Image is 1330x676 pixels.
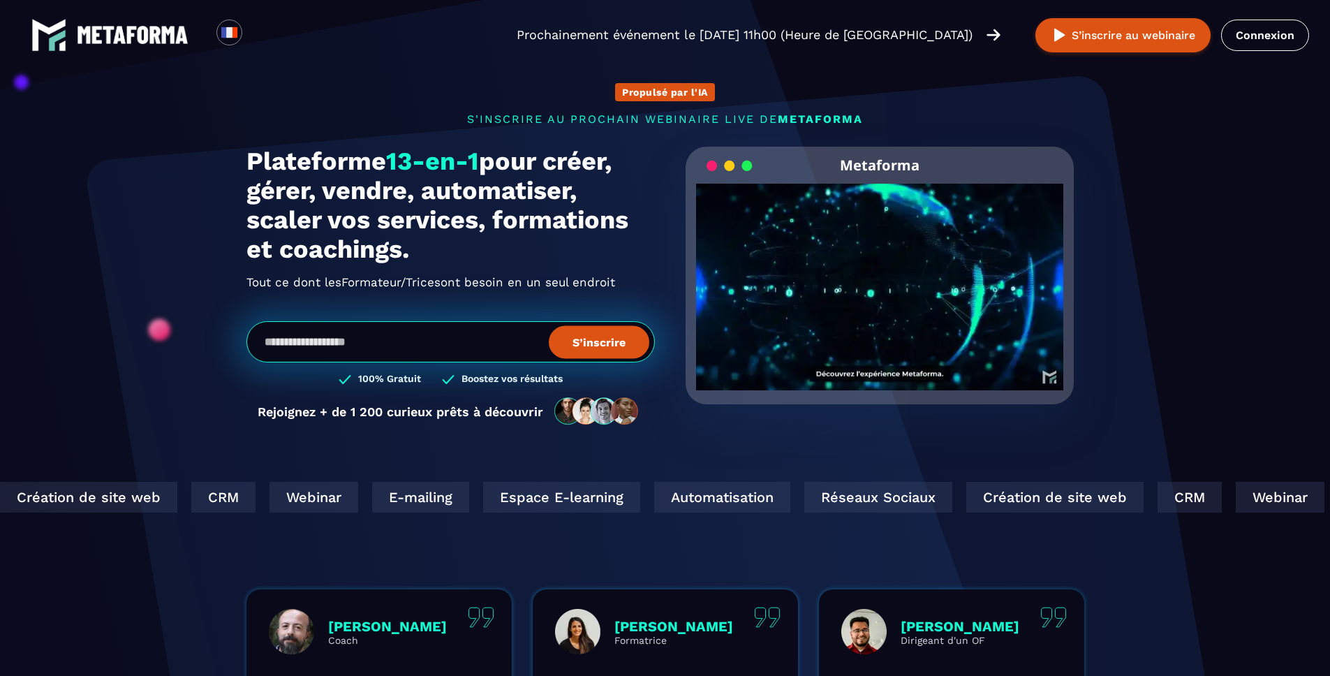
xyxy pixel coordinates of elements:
[442,373,455,386] img: checked
[622,87,708,98] p: Propulsé par l'IA
[549,325,649,358] button: S’inscrire
[614,635,733,646] p: Formatrice
[246,147,655,264] h1: Plateforme pour créer, gérer, vendre, automatiser, scaler vos services, formations et coachings.
[987,27,1000,43] img: arrow-right
[242,20,276,50] div: Search for option
[77,26,189,44] img: logo
[901,618,1019,635] p: [PERSON_NAME]
[1007,482,1071,513] div: CRM
[461,373,563,386] h3: Boostez vos résultats
[614,618,733,635] p: [PERSON_NAME]
[246,271,655,293] h2: Tout ce dont les ont besoin en un seul endroit
[1035,18,1211,52] button: S’inscrire au webinaire
[696,184,1064,367] video: Your browser does not support the video tag.
[901,635,1019,646] p: Dirigeant d'un OF
[707,159,753,172] img: loading
[1085,482,1174,513] div: Webinar
[339,373,351,386] img: checked
[254,27,265,43] input: Search for option
[332,482,489,513] div: Espace E-learning
[754,607,781,628] img: quote
[1188,482,1285,513] div: E-mailing
[468,607,494,628] img: quote
[221,482,318,513] div: E-mailing
[358,373,421,386] h3: 100% Gratuit
[841,609,887,654] img: profile
[328,635,447,646] p: Coach
[221,24,238,41] img: fr
[40,482,105,513] div: CRM
[653,482,801,513] div: Réseaux Sociaux
[1221,20,1309,51] a: Connexion
[778,112,863,126] span: METAFORMA
[328,618,447,635] p: [PERSON_NAME]
[246,112,1084,126] p: s'inscrire au prochain webinaire live de
[503,482,640,513] div: Automatisation
[269,609,314,654] img: profile
[1040,607,1067,628] img: quote
[31,17,66,52] img: logo
[386,147,479,176] span: 13-en-1
[258,404,543,419] p: Rejoignez + de 1 200 curieux prêts à découvrir
[815,482,993,513] div: Création de site web
[341,271,441,293] span: Formateur/Trices
[119,482,207,513] div: Webinar
[1051,27,1068,44] img: play
[517,25,973,45] p: Prochainement événement le [DATE] 11h00 (Heure de [GEOGRAPHIC_DATA])
[555,609,600,654] img: profile
[840,147,919,184] h2: Metaforma
[550,397,644,426] img: community-people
